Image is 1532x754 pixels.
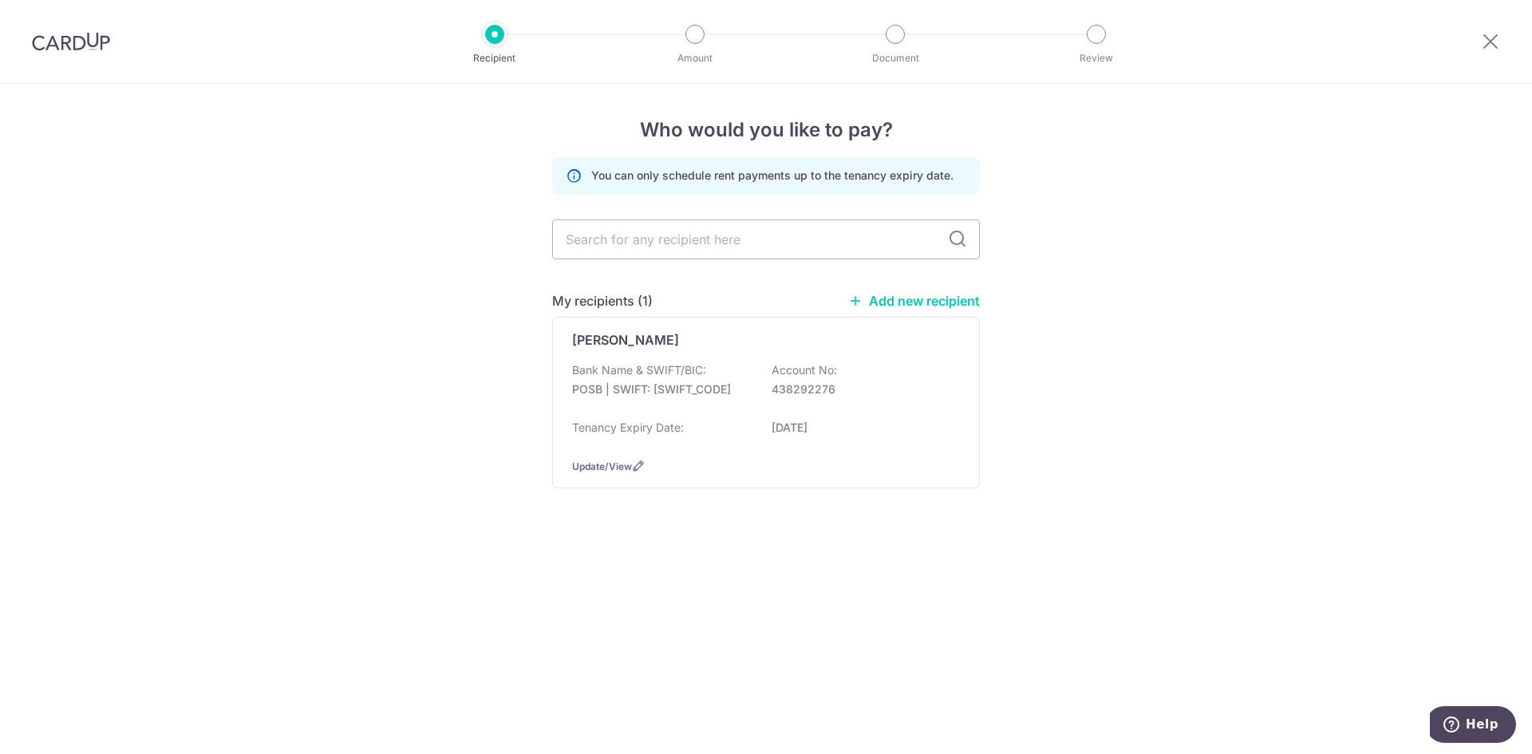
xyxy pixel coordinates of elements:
p: [PERSON_NAME] [572,330,679,349]
p: Review [1037,50,1155,66]
h4: Who would you like to pay? [552,116,980,144]
p: POSB | SWIFT: [SWIFT_CODE] [572,381,751,397]
p: 438292276 [772,381,950,397]
p: [DATE] [772,420,950,436]
iframe: Opens a widget where you can find more information [1430,706,1516,746]
p: You can only schedule rent payments up to the tenancy expiry date. [591,168,954,184]
input: Search for any recipient here [552,219,980,259]
p: Recipient [436,50,554,66]
a: Update/View [572,460,632,472]
p: Amount [636,50,754,66]
img: CardUp [32,32,110,51]
a: Add new recipient [848,293,980,309]
p: Tenancy Expiry Date: [572,420,684,436]
p: Bank Name & SWIFT/BIC: [572,362,706,378]
p: Document [836,50,954,66]
p: Account No: [772,362,837,378]
h5: My recipients (1) [552,291,653,310]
